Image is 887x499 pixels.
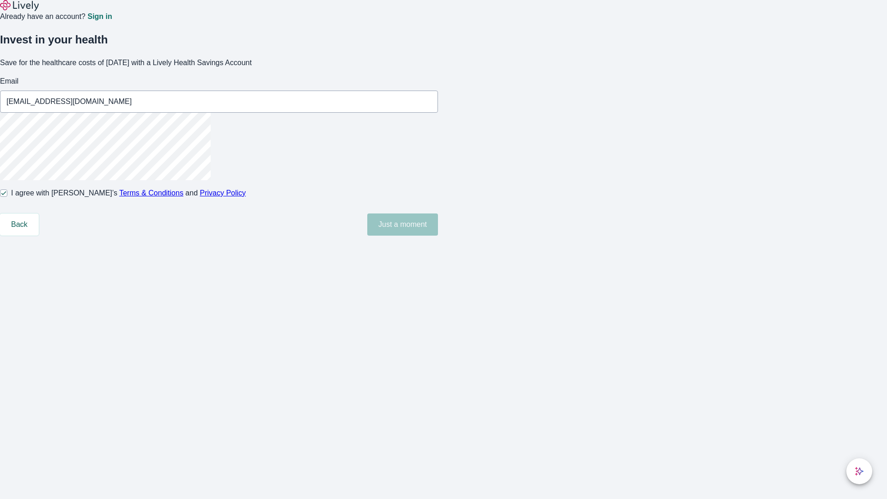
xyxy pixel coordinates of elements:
[200,189,246,197] a: Privacy Policy
[846,458,872,484] button: chat
[11,188,246,199] span: I agree with [PERSON_NAME]’s and
[855,467,864,476] svg: Lively AI Assistant
[87,13,112,20] a: Sign in
[119,189,183,197] a: Terms & Conditions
